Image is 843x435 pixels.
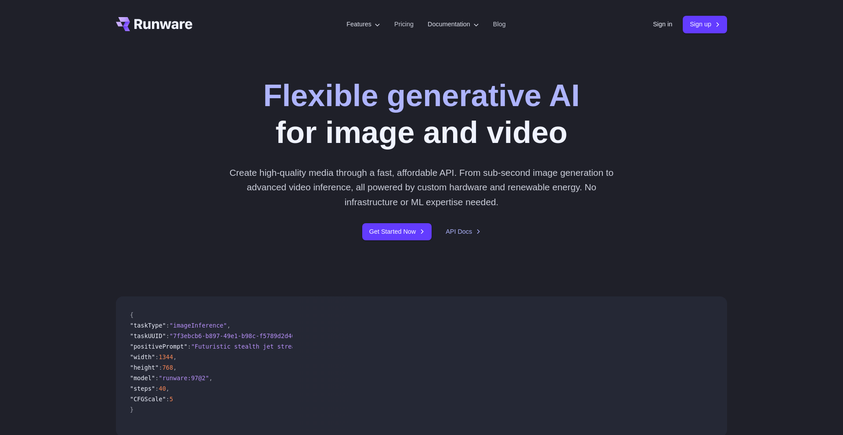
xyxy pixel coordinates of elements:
[155,374,159,382] span: :
[130,406,133,413] span: }
[263,77,580,151] h1: for image and video
[173,364,177,371] span: ,
[130,364,159,371] span: "height"
[169,332,306,339] span: "7f3ebcb6-b897-49e1-b98c-f5789d2d40d7"
[166,385,169,392] span: ,
[187,343,191,350] span: :
[209,374,213,382] span: ,
[191,343,518,350] span: "Futuristic stealth jet streaking through a neon-lit cityscape with glowing purple exhaust"
[130,374,155,382] span: "model"
[428,19,479,29] label: Documentation
[130,311,133,318] span: {
[226,165,617,209] p: Create high-quality media through a fast, affordable API. From sub-second image generation to adv...
[130,343,187,350] span: "positivePrompt"
[346,19,380,29] label: Features
[173,353,177,360] span: ,
[362,223,432,240] a: Get Started Now
[166,396,169,403] span: :
[130,332,166,339] span: "taskUUID"
[159,364,162,371] span: :
[159,353,173,360] span: 1344
[493,19,506,29] a: Blog
[169,322,227,329] span: "imageInference"
[162,364,173,371] span: 768
[155,353,159,360] span: :
[159,374,209,382] span: "runware:97@2"
[169,396,173,403] span: 5
[130,353,155,360] span: "width"
[166,332,169,339] span: :
[446,227,481,237] a: API Docs
[159,385,166,392] span: 40
[166,322,169,329] span: :
[653,19,672,29] a: Sign in
[155,385,159,392] span: :
[227,322,231,329] span: ,
[130,385,155,392] span: "steps"
[130,396,166,403] span: "CFGScale"
[394,19,414,29] a: Pricing
[130,322,166,329] span: "taskType"
[263,78,580,113] strong: Flexible generative AI
[116,17,192,31] a: Go to /
[683,16,727,33] a: Sign up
